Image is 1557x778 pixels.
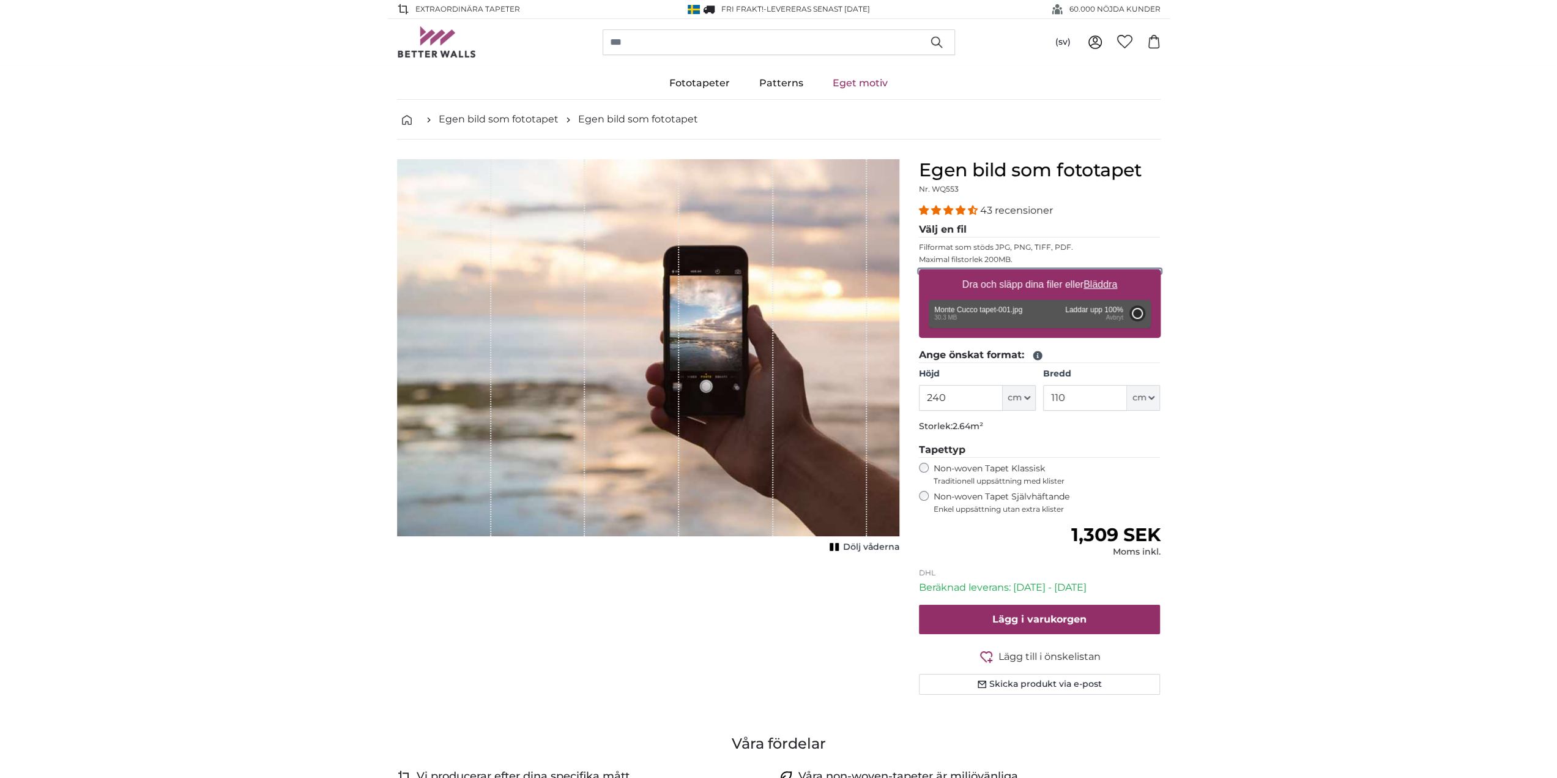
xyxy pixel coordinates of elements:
button: Dölj våderna [826,539,899,556]
a: Eget motiv [818,67,902,99]
span: - [764,4,870,13]
span: EXTRAORDINÄRA Tapeter [415,4,520,15]
img: Betterwalls [397,26,477,58]
a: Fototapeter [655,67,745,99]
p: Filformat som stöds JPG, PNG, TIFF, PDF. [919,242,1161,252]
span: 4.40 stars [919,204,980,216]
span: 2.64m² [953,421,983,432]
nav: breadcrumbs [397,100,1161,140]
button: cm [1127,385,1160,411]
p: Beräknad leverans: [DATE] - [DATE] [919,580,1161,595]
img: Sverige [688,5,700,14]
span: Enkel uppsättning utan extra klister [934,504,1161,514]
button: cm [1003,385,1036,411]
a: Patterns [745,67,818,99]
span: 60.000 NÖJDA KUNDER [1069,4,1161,15]
span: Nr. WQ553 [919,184,959,193]
button: (sv) [1046,31,1080,53]
a: Egen bild som fototapet [439,112,559,127]
span: cm [1132,392,1146,404]
h3: Våra fördelar [397,734,1161,754]
div: 1 of 1 [397,159,899,556]
span: 1,309 SEK [1071,523,1160,546]
label: Non-woven Tapet Klassisk [934,463,1161,486]
label: Höjd [919,368,1036,380]
legend: Välj en fil [919,222,1161,238]
p: Storlek: [919,421,1161,433]
h1: Egen bild som fototapet [919,159,1161,181]
span: Lägg till i önskelistan [998,649,1101,664]
div: Moms inkl. [1071,546,1160,558]
span: FRI frakt! [721,4,764,13]
legend: Ange önskat format: [919,348,1161,363]
span: Levereras senast [DATE] [767,4,870,13]
span: cm [1008,392,1022,404]
span: Lägg i varukorgen [992,613,1087,625]
p: Maximal filstorlek 200MB. [919,255,1161,264]
a: Egen bild som fototapet [578,112,698,127]
label: Non-woven Tapet Självhäftande [934,491,1161,514]
p: DHL [919,568,1161,578]
button: Skicka produkt via e-post [919,674,1161,695]
span: Dölj våderna [843,541,899,553]
label: Bredd [1043,368,1160,380]
legend: Tapettyp [919,443,1161,458]
button: Lägg till i önskelistan [919,649,1161,664]
span: 43 recensioner [980,204,1053,216]
button: Lägg i varukorgen [919,605,1161,634]
u: Bläddra [1083,279,1117,290]
span: Traditionell uppsättning med klister [934,476,1161,486]
label: Dra och släpp dina filer eller [957,272,1121,297]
